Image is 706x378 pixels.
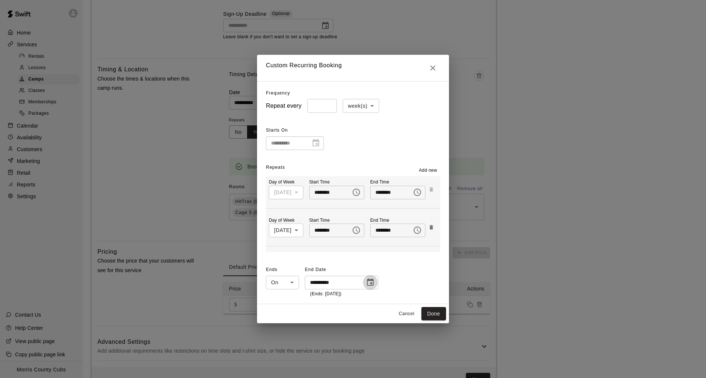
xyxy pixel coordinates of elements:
span: End Date [305,264,378,276]
span: Frequency [266,90,290,96]
button: Choose time, selected time is 6:30 PM [410,223,425,238]
p: Day of Week [269,217,303,224]
button: Add new [416,165,440,176]
p: (Ends: [DATE]) [310,290,373,298]
p: Start Time [309,217,364,224]
p: Day of Week [269,179,303,185]
button: Done [421,307,446,321]
p: Start Time [309,179,364,185]
button: Close [425,61,440,75]
button: Cancel [395,308,418,320]
span: Add new [419,167,437,174]
p: End Time [370,179,425,185]
div: [DATE] [269,224,303,237]
span: Starts On [266,125,324,136]
div: week(s) [343,99,379,113]
h6: Repeat every [266,101,302,111]
span: Repeats [266,165,285,170]
p: End Time [370,217,425,224]
button: Choose time, selected time is 6:30 PM [410,185,425,200]
button: Remove [425,221,437,233]
h2: Custom Recurring Booking [257,55,449,81]
div: [DATE] [269,186,303,199]
span: Ends [266,264,299,276]
button: Choose time, selected time is 5:30 PM [349,223,364,238]
div: On [266,276,299,289]
button: Choose time, selected time is 5:30 PM [349,185,364,200]
button: Choose date, selected date is Nov 17, 2025 [363,275,378,290]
